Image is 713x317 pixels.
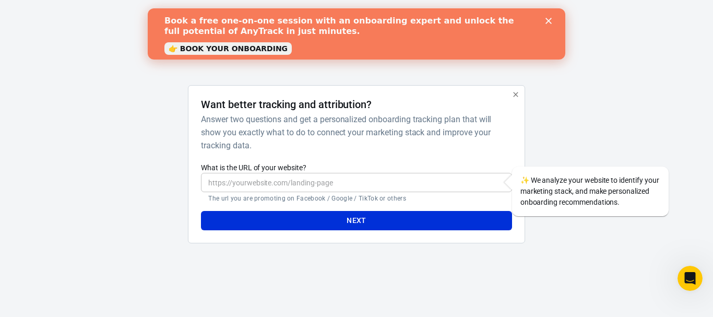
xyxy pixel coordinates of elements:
[201,113,507,152] h6: Answer two questions and get a personalized onboarding tracking plan that will show you exactly w...
[148,8,565,60] iframe: Intercom live chat banner
[201,162,512,173] label: What is the URL of your website?
[96,17,617,35] div: AnyTrack
[201,98,372,111] h4: Want better tracking and attribution?
[398,9,408,16] div: Close
[208,194,504,203] p: The url you are promoting on Facebook / Google / TikTok or others
[520,176,529,184] span: sparkles
[201,173,512,192] input: https://yourwebsite.com/landing-page
[201,211,512,230] button: Next
[512,167,669,216] div: We analyze your website to identify your marketing stack, and make personalized onboarding recomm...
[678,266,703,291] iframe: Intercom live chat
